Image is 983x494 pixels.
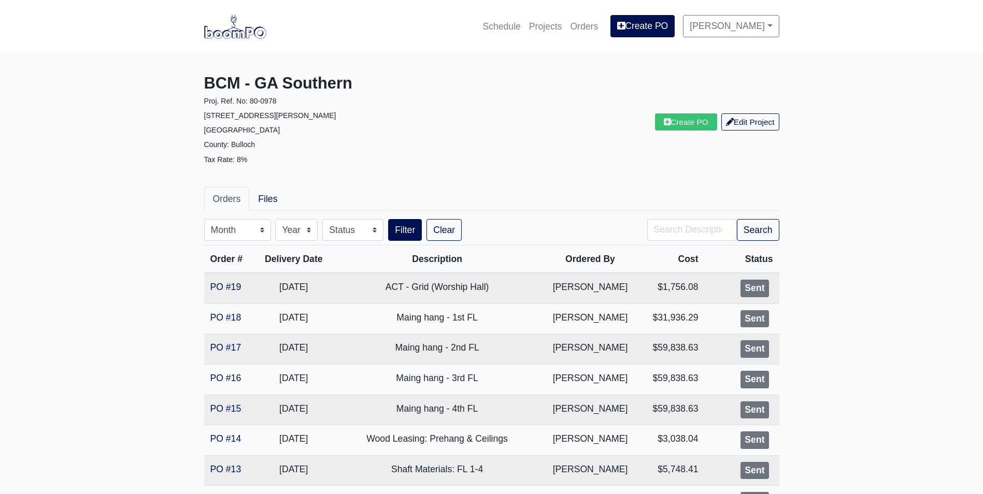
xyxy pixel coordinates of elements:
a: PO #15 [210,403,241,414]
td: ACT - Grid (Worship Hall) [333,273,541,303]
th: Delivery Date [254,245,333,273]
td: [DATE] [254,364,333,395]
small: County: Bulloch [204,140,255,149]
h3: BCM - GA Southern [204,74,484,93]
th: Cost [639,245,705,273]
td: [DATE] [254,273,333,303]
td: [DATE] [254,455,333,486]
a: Clear [426,219,462,241]
td: Shaft Materials: FL 1-4 [333,455,541,486]
div: Sent [740,431,768,449]
button: Search [737,219,779,241]
div: Sent [740,310,768,328]
td: Maing hang - 3rd FL [333,364,541,395]
small: Proj. Ref. No: 80-0978 [204,97,277,105]
a: Orders [204,187,250,211]
div: Sent [740,280,768,297]
a: Create PO [655,113,717,130]
td: $31,936.29 [639,303,705,334]
th: Description [333,245,541,273]
th: Status [705,245,779,273]
td: Maing hang - 2nd FL [333,334,541,365]
td: [DATE] [254,425,333,456]
img: boomPO [204,14,266,38]
a: Schedule [478,15,524,38]
button: Filter [388,219,422,241]
div: Sent [740,371,768,388]
a: PO #17 [210,342,241,353]
td: [PERSON_NAME] [541,334,639,365]
td: [PERSON_NAME] [541,303,639,334]
td: $59,838.63 [639,364,705,395]
th: Order # [204,245,254,273]
a: PO #19 [210,282,241,292]
a: PO #16 [210,373,241,383]
div: Sent [740,340,768,358]
a: Edit Project [721,113,779,130]
input: Search [647,219,737,241]
a: PO #13 [210,464,241,474]
td: Maing hang - 4th FL [333,395,541,425]
a: PO #18 [210,312,241,323]
small: [GEOGRAPHIC_DATA] [204,126,280,134]
a: Files [249,187,286,211]
td: [PERSON_NAME] [541,395,639,425]
td: [DATE] [254,334,333,365]
td: [PERSON_NAME] [541,364,639,395]
a: Orders [566,15,602,38]
div: Sent [740,401,768,419]
th: Ordered By [541,245,639,273]
a: PO #14 [210,433,241,444]
td: [DATE] [254,303,333,334]
a: Projects [525,15,566,38]
td: $1,756.08 [639,273,705,303]
td: $5,748.41 [639,455,705,486]
a: Create PO [610,15,675,37]
div: Sent [740,462,768,480]
td: $59,838.63 [639,334,705,365]
td: $3,038.04 [639,425,705,456]
td: $59,838.63 [639,395,705,425]
small: Tax Rate: 8% [204,155,248,164]
td: [PERSON_NAME] [541,455,639,486]
td: Wood Leasing: Prehang & Ceilings [333,425,541,456]
small: [STREET_ADDRESS][PERSON_NAME] [204,111,336,120]
td: [DATE] [254,395,333,425]
td: [PERSON_NAME] [541,273,639,303]
a: [PERSON_NAME] [683,15,779,37]
td: Maing hang - 1st FL [333,303,541,334]
td: [PERSON_NAME] [541,425,639,456]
